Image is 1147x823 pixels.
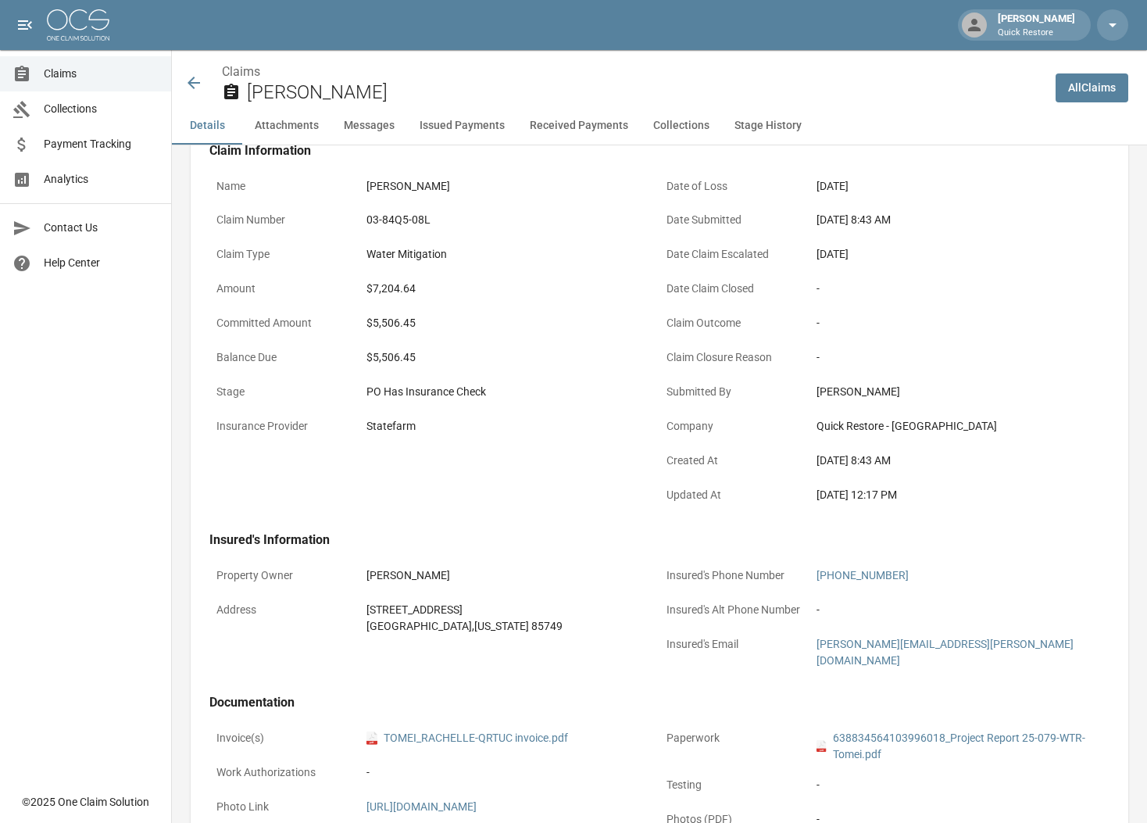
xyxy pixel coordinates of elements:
p: Quick Restore [998,27,1075,40]
a: AllClaims [1056,73,1128,102]
a: [PHONE_NUMBER] [816,569,909,581]
div: [PERSON_NAME] [366,178,652,195]
button: Details [172,107,242,145]
span: Help Center [44,255,159,271]
div: - [816,315,1102,331]
p: Date Claim Closed [659,274,809,304]
p: Updated At [659,480,809,510]
div: [DATE] 8:43 AM [816,212,1102,228]
h4: Documentation [209,695,1109,710]
p: Date Submitted [659,205,809,235]
span: Claims [44,66,159,82]
div: [STREET_ADDRESS] [366,602,652,618]
button: Received Payments [517,107,641,145]
p: Company [659,411,809,442]
button: Messages [331,107,407,145]
div: Quick Restore - [GEOGRAPHIC_DATA] [816,418,1102,435]
span: Payment Tracking [44,136,159,152]
p: Address [209,595,359,625]
p: Paperwork [659,723,809,753]
p: Claim Number [209,205,359,235]
div: © 2025 One Claim Solution [22,794,149,810]
button: Issued Payments [407,107,517,145]
button: Collections [641,107,722,145]
p: Claim Closure Reason [659,342,809,373]
button: open drawer [9,9,41,41]
h4: Claim Information [209,143,1109,159]
div: [PERSON_NAME] [366,567,652,584]
button: Attachments [242,107,331,145]
p: Amount [209,274,359,304]
img: ocs-logo-white-transparent.png [47,9,109,41]
p: Date of Loss [659,171,809,202]
p: Stage [209,377,359,407]
div: - [816,349,1102,366]
p: Created At [659,445,809,476]
p: Work Authorizations [209,757,359,788]
span: Analytics [44,171,159,188]
h2: [PERSON_NAME] [247,81,1043,104]
a: [URL][DOMAIN_NAME] [366,800,477,813]
p: Insured's Alt Phone Number [659,595,809,625]
p: Insurance Provider [209,411,359,442]
span: Collections [44,101,159,117]
p: Date Claim Escalated [659,239,809,270]
div: 03-84Q5-08L [366,212,652,228]
p: Name [209,171,359,202]
p: Insured's Phone Number [659,560,809,591]
div: [PERSON_NAME] [816,384,1102,400]
p: Testing [659,770,809,800]
p: Claim Type [209,239,359,270]
div: $5,506.45 [366,349,652,366]
div: [GEOGRAPHIC_DATA] , [US_STATE] 85749 [366,618,652,635]
p: Committed Amount [209,308,359,338]
p: Photo Link [209,792,359,822]
a: pdfTOMEI_RACHELLE-QRTUC invoice.pdf [366,730,568,746]
div: Statefarm [366,418,652,435]
div: [DATE] [816,178,1102,195]
a: [PERSON_NAME][EMAIL_ADDRESS][PERSON_NAME][DOMAIN_NAME] [816,638,1074,667]
p: Property Owner [209,560,359,591]
div: - [816,777,1102,793]
p: Claim Outcome [659,308,809,338]
a: Claims [222,64,260,79]
div: - [366,764,652,781]
div: - [816,602,1102,618]
div: PO Has Insurance Check [366,384,652,400]
div: [PERSON_NAME] [992,11,1081,39]
p: Invoice(s) [209,723,359,753]
div: $5,506.45 [366,315,652,331]
div: anchor tabs [172,107,1147,145]
span: Contact Us [44,220,159,236]
div: [DATE] 8:43 AM [816,453,1102,469]
a: pdf638834564103996018_Project Report 25-079-WTR-Tomei.pdf [816,730,1102,763]
nav: breadcrumb [222,63,1043,81]
p: Balance Due [209,342,359,373]
div: $7,204.64 [366,281,652,297]
div: [DATE] 12:17 PM [816,487,1102,503]
button: Stage History [722,107,814,145]
p: Insured's Email [659,629,809,660]
div: - [816,281,1102,297]
p: Submitted By [659,377,809,407]
div: Water Mitigation [366,246,652,263]
h4: Insured's Information [209,532,1109,548]
div: [DATE] [816,246,1102,263]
